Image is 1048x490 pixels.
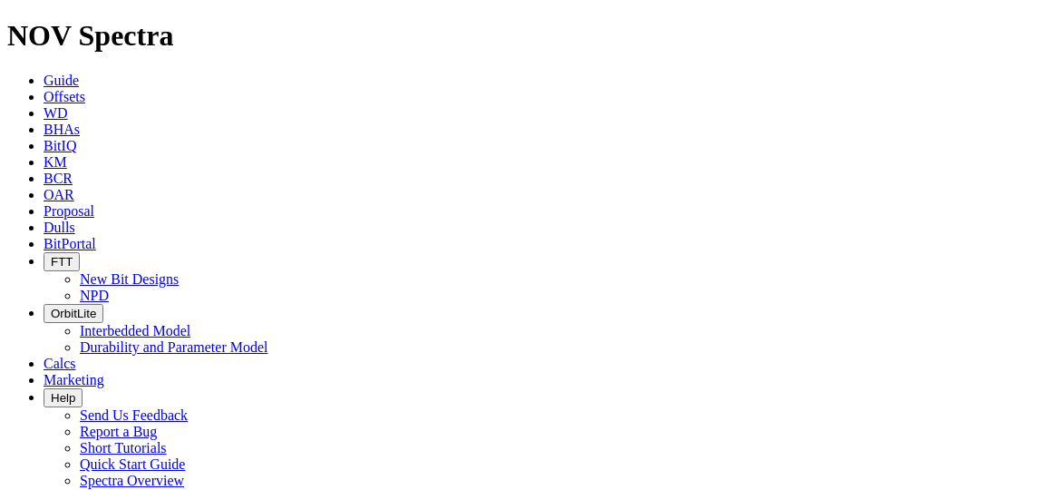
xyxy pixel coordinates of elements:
[80,440,167,456] a: Short Tutorials
[51,255,73,269] span: FTT
[44,138,76,153] a: BitIQ
[7,19,1041,53] h1: NOV Spectra
[80,407,188,423] a: Send Us Feedback
[44,154,67,170] a: KM
[44,304,103,323] button: OrbitLite
[44,171,73,186] a: BCR
[80,271,179,287] a: New Bit Designs
[44,105,68,121] a: WD
[44,187,74,202] a: OAR
[44,236,96,251] a: BitPortal
[80,323,190,338] a: Interbedded Model
[44,220,75,235] a: Dulls
[44,122,80,137] a: BHAs
[44,73,79,88] a: Guide
[44,89,85,104] a: Offsets
[80,473,184,488] a: Spectra Overview
[44,203,94,219] a: Proposal
[80,288,109,303] a: NPD
[44,356,76,371] a: Calcs
[80,424,157,439] a: Report a Bug
[44,372,104,387] a: Marketing
[51,307,96,320] span: OrbitLite
[80,456,185,472] a: Quick Start Guide
[80,339,268,355] a: Durability and Parameter Model
[44,252,80,271] button: FTT
[51,391,75,405] span: Help
[44,388,82,407] button: Help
